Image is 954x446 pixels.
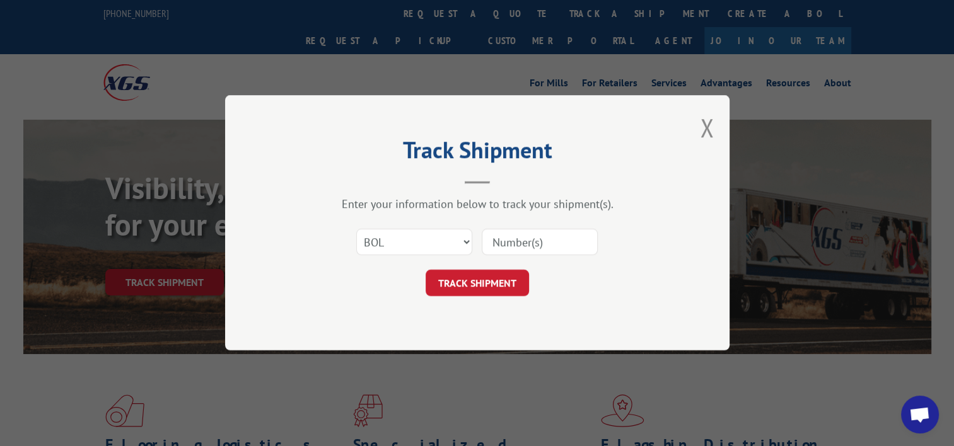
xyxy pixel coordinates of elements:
div: Open chat [901,396,939,433]
button: Close modal [700,111,714,144]
button: TRACK SHIPMENT [426,270,529,297]
input: Number(s) [482,229,598,256]
h2: Track Shipment [288,141,666,165]
div: Enter your information below to track your shipment(s). [288,197,666,212]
